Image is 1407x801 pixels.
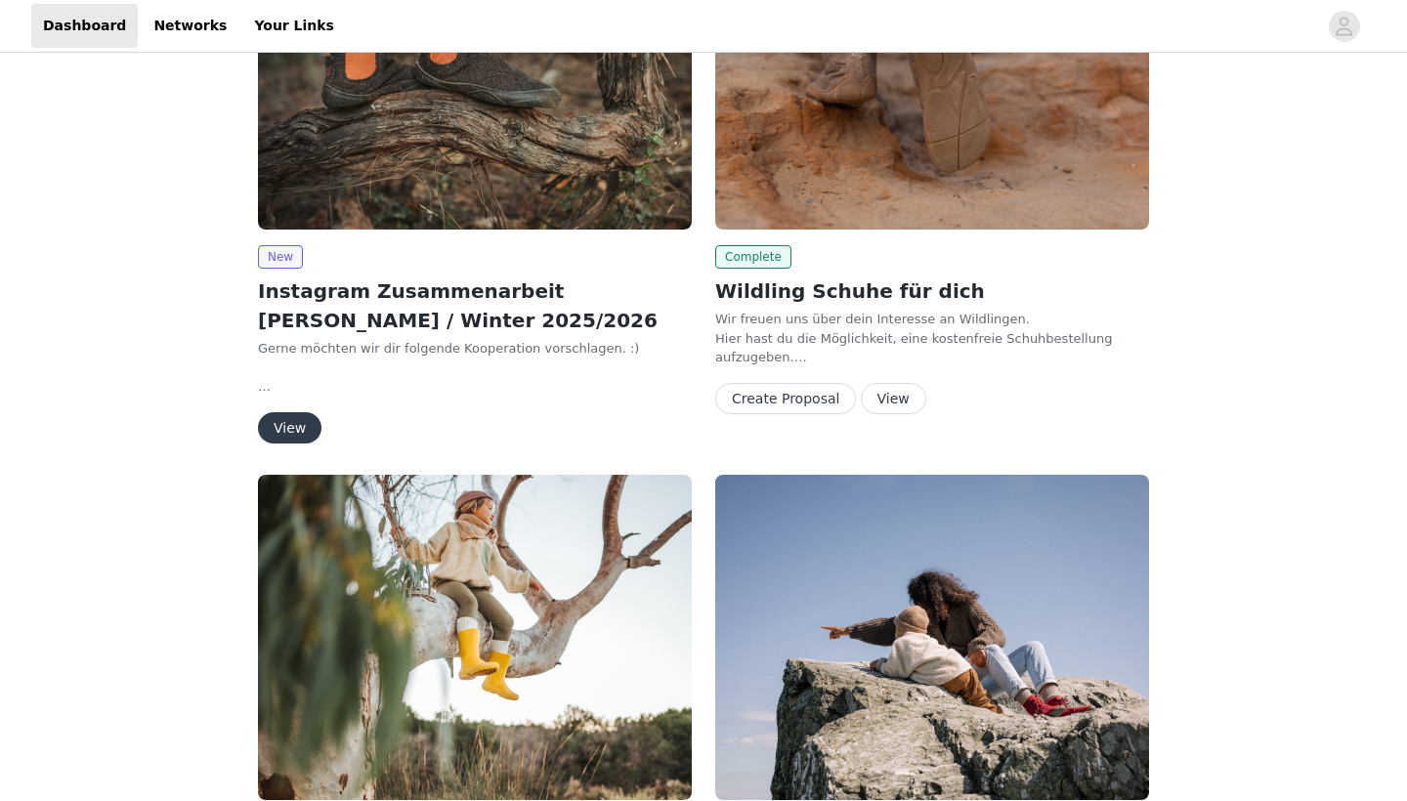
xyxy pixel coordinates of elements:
[258,276,692,335] h2: Instagram Zusammenarbeit [PERSON_NAME] / Winter 2025/2026
[861,392,926,406] a: View
[715,310,1149,367] p: Wir freuen uns über dein Interesse an Wildlingen. Hier hast du die Möglichkeit, eine kostenfreie ...
[715,475,1149,800] img: Wildling Shoes
[258,377,692,397] p: Hierfür arbeiten wir mit einem Partnerschaftstool zusammen. Auf den nachfolgenden Seiten kannst du:
[258,421,321,436] a: View
[861,383,926,414] button: View
[1335,11,1353,42] div: avatar
[31,4,138,48] a: Dashboard
[715,383,856,414] button: Create Proposal
[258,475,692,800] img: Wildling Shoes
[715,276,1149,306] h2: Wildling Schuhe für dich
[715,245,791,269] span: Complete
[258,412,321,443] button: View
[142,4,238,48] a: Networks
[258,245,303,269] span: New
[258,339,692,358] p: Gerne möchten wir dir folgende Kooperation vorschlagen. :)
[242,4,346,48] a: Your Links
